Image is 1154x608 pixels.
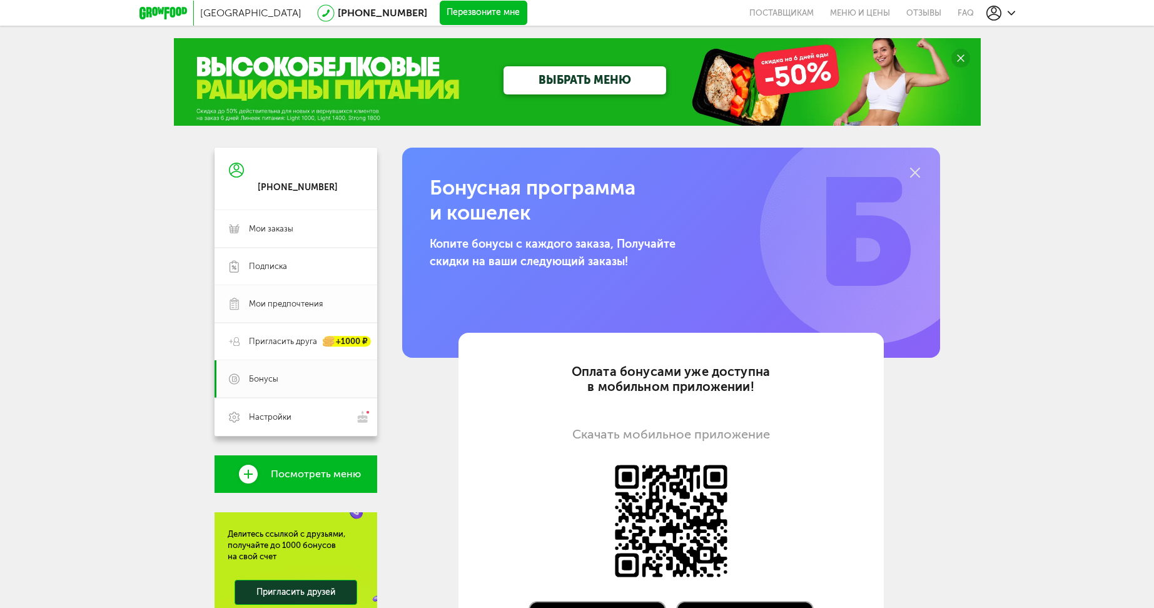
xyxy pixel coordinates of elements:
span: Пригласить друга [249,336,317,347]
a: Мои предпочтения [215,285,377,323]
div: Оплата бонусами уже доступна в мобильном приложении! [490,364,853,394]
div: [PHONE_NUMBER] [258,182,338,193]
span: Мои заказы [249,223,293,235]
div: Скачать мобильное приложение [490,427,853,442]
span: Бонусы [249,373,278,385]
img: b.77db1d0.png [760,126,979,345]
a: Настройки [215,398,377,436]
span: Мои предпочтения [249,298,323,310]
div: +1000 ₽ [323,337,371,347]
div: Делитесь ссылкой с друзьями, получайте до 1000 бонусов на свой счет [228,529,364,562]
a: ВЫБРАТЬ МЕНЮ [504,66,666,94]
a: Подписка [215,248,377,285]
a: Пригласить друзей [235,580,357,605]
a: Бонусы [215,360,377,398]
a: Мои заказы [215,210,377,248]
a: [PHONE_NUMBER] [338,7,427,19]
p: Копите бонусы с каждого заказа, Получайте скидки на ваши следующий заказы! [430,235,703,270]
img: Доступно в AppStore [612,462,731,580]
a: Пригласить друга +1000 ₽ [215,323,377,360]
button: Перезвоните мне [440,1,527,26]
span: Настройки [249,412,291,423]
h1: Бонусная программа и кошелек [430,175,777,225]
span: Подписка [249,261,287,272]
span: [GEOGRAPHIC_DATA] [200,7,301,19]
a: Посмотреть меню [215,455,377,493]
span: Посмотреть меню [271,469,361,480]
